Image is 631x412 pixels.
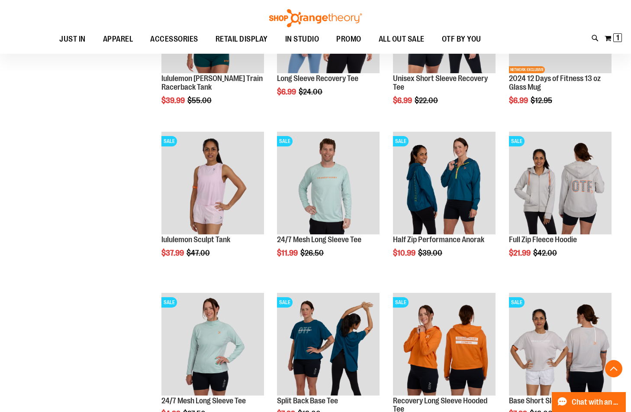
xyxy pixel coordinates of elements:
span: PROMO [336,29,361,49]
a: Main Image of 1538347SALE [161,132,264,236]
span: SALE [393,136,409,146]
a: Main Image of 1457091SALE [509,132,612,236]
span: $21.99 [509,249,532,257]
a: Split Back Base Tee [277,396,338,405]
a: 24/7 Mesh Long Sleeve Tee [277,235,361,244]
img: Split Back Base Tee [277,293,380,396]
div: product [389,127,500,279]
span: SALE [161,136,177,146]
a: 2024 12 Days of Fitness 13 oz Glass Mug [509,74,601,91]
span: SALE [277,136,293,146]
span: $11.99 [277,249,299,257]
span: JUST IN [59,29,86,49]
div: product [273,127,384,279]
a: Half Zip Performance AnorakSALE [393,132,496,236]
div: product [505,127,616,279]
span: SALE [161,297,177,308]
span: $26.50 [300,249,325,257]
span: 1 [616,33,619,42]
span: $22.00 [415,96,439,105]
span: $39.00 [418,249,444,257]
button: Chat with an Expert [552,392,626,412]
span: RETAIL DISPLAY [216,29,268,49]
span: $42.00 [533,249,558,257]
span: $37.99 [161,249,185,257]
span: $10.99 [393,249,417,257]
a: Main Image of Recovery Long Sleeve Hooded TeeSALE [393,293,496,397]
button: Back To Top [605,360,622,377]
span: Chat with an Expert [572,398,621,406]
span: ACCESSORIES [150,29,198,49]
span: $39.99 [161,96,186,105]
img: Main Image of 1457095 [277,132,380,234]
img: Main Image of 1457091 [509,132,612,234]
a: Half Zip Performance Anorak [393,235,484,244]
a: Split Back Base TeeSALE [277,293,380,397]
span: APPAREL [103,29,133,49]
span: SALE [277,297,293,308]
a: 24/7 Mesh Long Sleeve TeeSALE [161,293,264,397]
img: Half Zip Performance Anorak [393,132,496,234]
div: product [157,127,268,279]
span: SALE [509,136,525,146]
span: $55.00 [187,96,213,105]
a: lululemon Sculpt Tank [161,235,230,244]
span: $47.00 [187,249,211,257]
span: ALL OUT SALE [379,29,425,49]
span: $6.99 [393,96,413,105]
span: IN STUDIO [285,29,319,49]
img: Main Image of 1538347 [161,132,264,234]
img: Shop Orangetheory [268,9,363,27]
a: Unisex Short Sleeve Recovery Tee [393,74,488,91]
span: $6.99 [277,88,297,96]
a: Full Zip Fleece Hoodie [509,235,577,244]
a: Main Image of Base Short Sleeve Crop TeeSALE [509,293,612,397]
a: Main Image of 1457095SALE [277,132,380,236]
img: 24/7 Mesh Long Sleeve Tee [161,293,264,396]
img: Main Image of Recovery Long Sleeve Hooded Tee [393,293,496,396]
a: Base Short Sleeve Crop Tee [509,396,596,405]
a: 24/7 Mesh Long Sleeve Tee [161,396,246,405]
img: Main Image of Base Short Sleeve Crop Tee [509,293,612,396]
span: SALE [509,297,525,308]
span: NETWORK EXCLUSIVE [509,66,545,73]
span: $6.99 [509,96,529,105]
a: Long Sleeve Recovery Tee [277,74,358,83]
a: lululemon [PERSON_NAME] Train Racerback Tank [161,74,263,91]
span: $12.95 [531,96,554,105]
span: OTF BY YOU [442,29,481,49]
span: SALE [393,297,409,308]
span: $24.00 [299,88,324,96]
